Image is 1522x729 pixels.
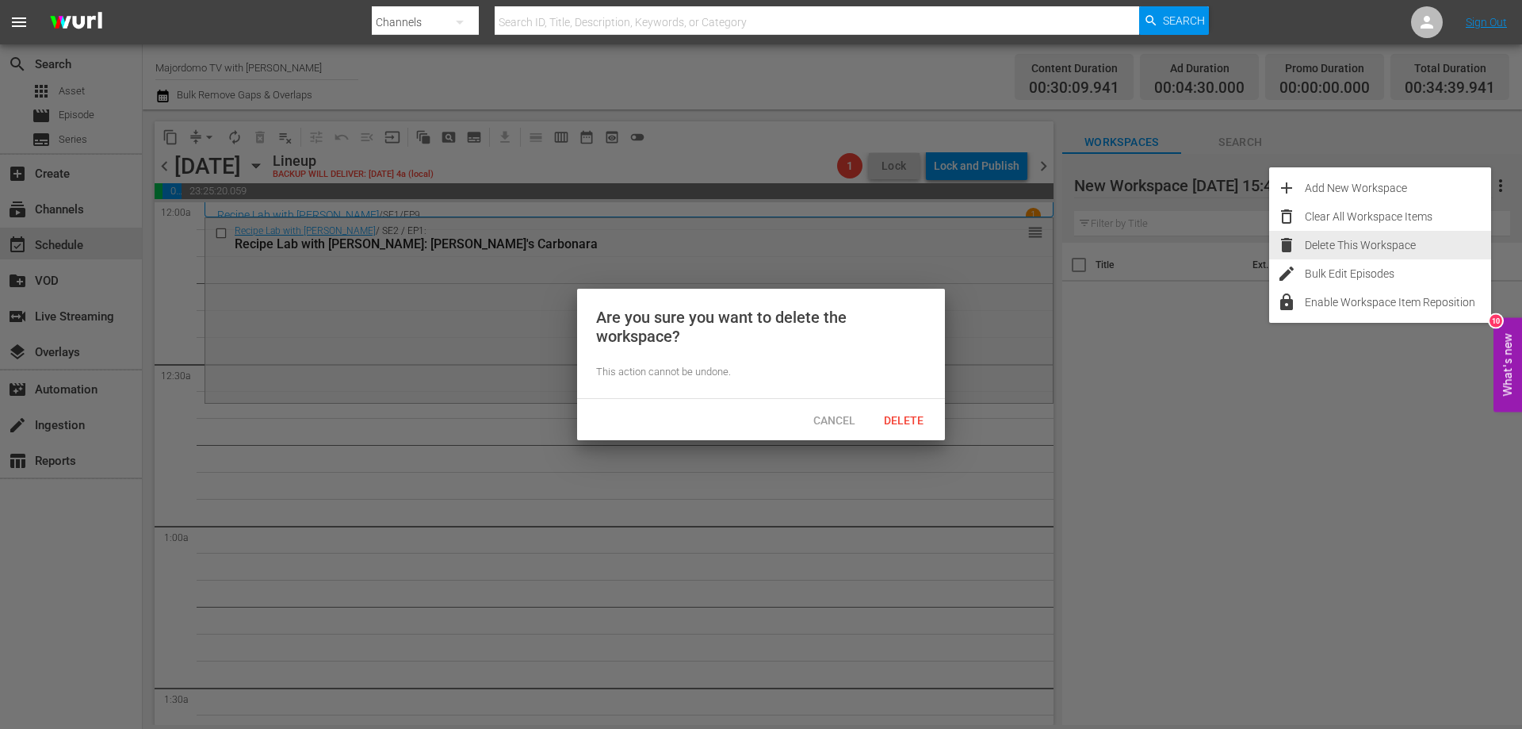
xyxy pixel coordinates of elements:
span: delete [1277,236,1296,255]
div: Are you sure you want to delete the workspace? [596,308,926,346]
span: menu [10,13,29,32]
div: Delete This Workspace [1305,231,1491,259]
button: Delete [869,405,939,434]
div: This action cannot be undone. [596,365,926,380]
span: add [1277,178,1296,198]
span: Cancel [801,414,868,427]
img: ans4CAIJ8jUAAAAAAAAAAAAAAAAAAAAAAAAgQb4GAAAAAAAAAAAAAAAAAAAAAAAAJMjXAAAAAAAAAAAAAAAAAAAAAAAAgAT5G... [38,4,114,41]
a: Sign Out [1466,16,1507,29]
button: Search [1139,6,1209,35]
button: Open Feedback Widget [1493,317,1522,412]
span: Search [1163,6,1205,35]
div: Enable Workspace Item Reposition [1305,288,1491,317]
span: Delete [871,414,936,427]
span: edit [1277,264,1296,283]
span: lock [1277,293,1296,312]
div: Add New Workspace [1305,174,1491,202]
div: Bulk Edit Episodes [1305,259,1491,288]
button: Cancel [799,405,869,434]
div: Clear All Workspace Items [1305,202,1491,231]
div: 10 [1489,314,1502,327]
